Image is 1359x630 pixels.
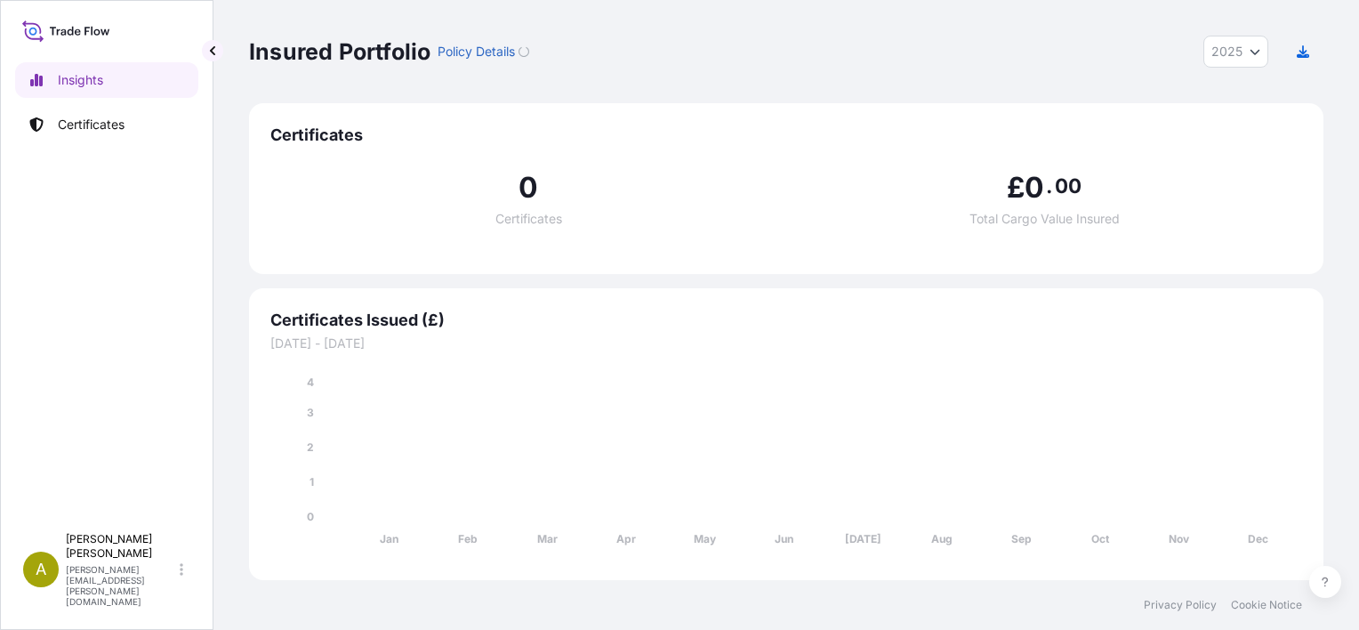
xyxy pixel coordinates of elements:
[270,125,1302,146] span: Certificates
[1169,532,1190,545] tspan: Nov
[1055,179,1082,193] span: 00
[694,532,717,545] tspan: May
[969,213,1120,225] span: Total Cargo Value Insured
[537,532,558,545] tspan: Mar
[438,43,515,61] p: Policy Details
[66,564,176,607] p: [PERSON_NAME][EMAIL_ADDRESS][PERSON_NAME][DOMAIN_NAME]
[58,71,103,89] p: Insights
[1007,174,1025,202] span: £
[458,532,478,545] tspan: Feb
[307,376,314,389] tspan: 4
[1203,36,1268,68] button: Year Selector
[1011,532,1032,545] tspan: Sep
[1091,532,1110,545] tspan: Oct
[495,213,562,225] span: Certificates
[1248,532,1268,545] tspan: Dec
[1231,598,1302,612] a: Cookie Notice
[307,510,314,523] tspan: 0
[931,532,953,545] tspan: Aug
[15,107,198,142] a: Certificates
[519,37,529,66] button: Loading
[249,37,430,66] p: Insured Portfolio
[845,532,881,545] tspan: [DATE]
[519,174,538,202] span: 0
[270,310,1302,331] span: Certificates Issued (£)
[1144,598,1217,612] a: Privacy Policy
[616,532,636,545] tspan: Apr
[307,440,314,454] tspan: 2
[270,335,1302,352] span: [DATE] - [DATE]
[58,116,125,133] p: Certificates
[307,406,314,419] tspan: 3
[15,62,198,98] a: Insights
[519,46,529,57] div: Loading
[36,561,46,578] span: A
[66,532,176,561] p: [PERSON_NAME] [PERSON_NAME]
[1211,43,1242,61] span: 2025
[310,475,314,489] tspan: 1
[775,532,793,545] tspan: Jun
[1025,174,1044,202] span: 0
[1046,179,1052,193] span: .
[380,532,398,545] tspan: Jan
